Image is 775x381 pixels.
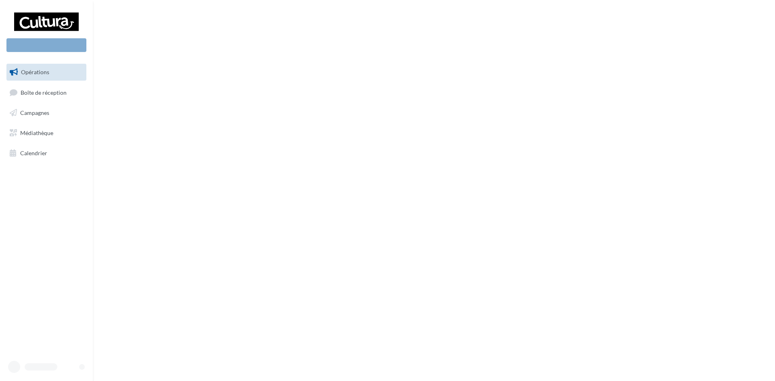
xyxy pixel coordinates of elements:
a: Boîte de réception [5,84,88,101]
span: Opérations [21,69,49,75]
span: Boîte de réception [21,89,67,96]
a: Campagnes [5,104,88,121]
span: Campagnes [20,109,49,116]
a: Médiathèque [5,125,88,142]
a: Opérations [5,64,88,81]
div: Nouvelle campagne [6,38,86,52]
span: Calendrier [20,149,47,156]
a: Calendrier [5,145,88,162]
span: Médiathèque [20,129,53,136]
